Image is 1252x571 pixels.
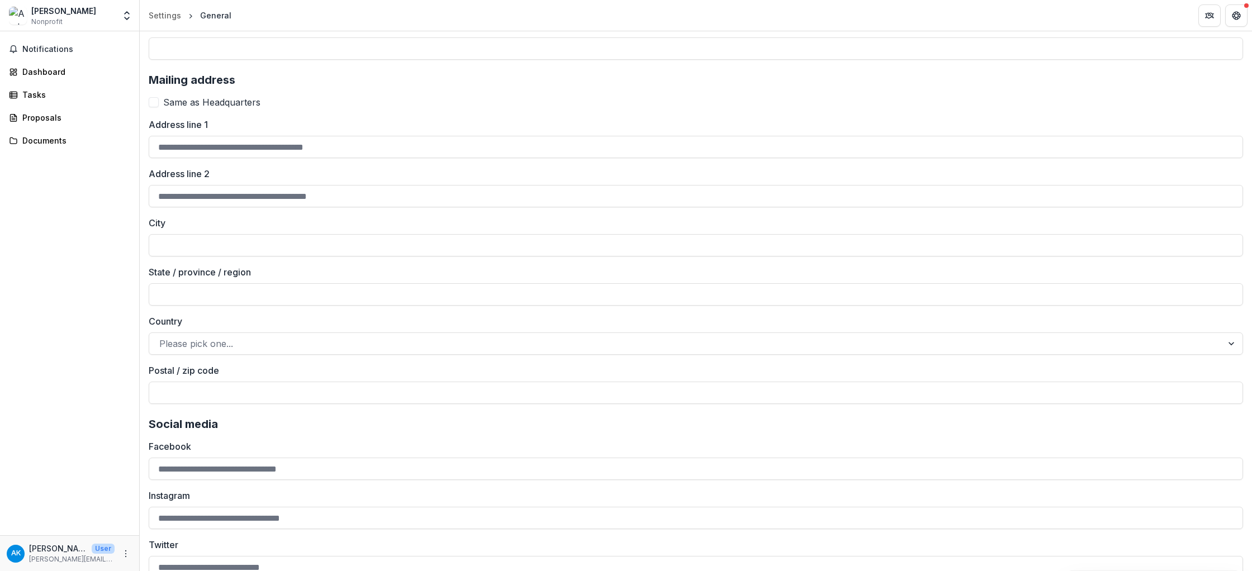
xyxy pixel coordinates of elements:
div: Dashboard [22,66,126,78]
label: State / province / region [149,265,1236,279]
a: Dashboard [4,63,135,81]
label: City [149,216,1236,230]
label: Twitter [149,538,1236,551]
span: Notifications [22,45,130,54]
button: Open entity switcher [119,4,135,27]
a: Documents [4,131,135,150]
div: Tasks [22,89,126,101]
div: [PERSON_NAME] [31,5,96,17]
a: Settings [144,7,186,23]
p: User [92,544,115,554]
span: Nonprofit [31,17,63,27]
button: Partners [1198,4,1221,27]
p: [PERSON_NAME][EMAIL_ADDRESS][PERSON_NAME][DOMAIN_NAME] [29,554,115,564]
button: Notifications [4,40,135,58]
nav: breadcrumb [144,7,236,23]
label: Instagram [149,489,1236,502]
a: Proposals [4,108,135,127]
p: [PERSON_NAME] [29,543,87,554]
a: Tasks [4,85,135,104]
label: Facebook [149,440,1236,453]
button: Get Help [1225,4,1248,27]
button: More [119,547,132,560]
div: Documents [22,135,126,146]
label: Address line 1 [149,118,1236,131]
span: Same as Headquarters [163,96,260,109]
div: Proposals [22,112,126,123]
h2: Mailing address [149,73,1243,87]
label: Postal / zip code [149,364,1236,377]
label: Address line 2 [149,167,1236,180]
img: Andrea Kriz [9,7,27,25]
div: Andrea Kriz [11,550,21,557]
label: Country [149,315,1236,328]
div: General [200,9,231,21]
h2: Social media [149,417,1243,431]
div: Settings [149,9,181,21]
